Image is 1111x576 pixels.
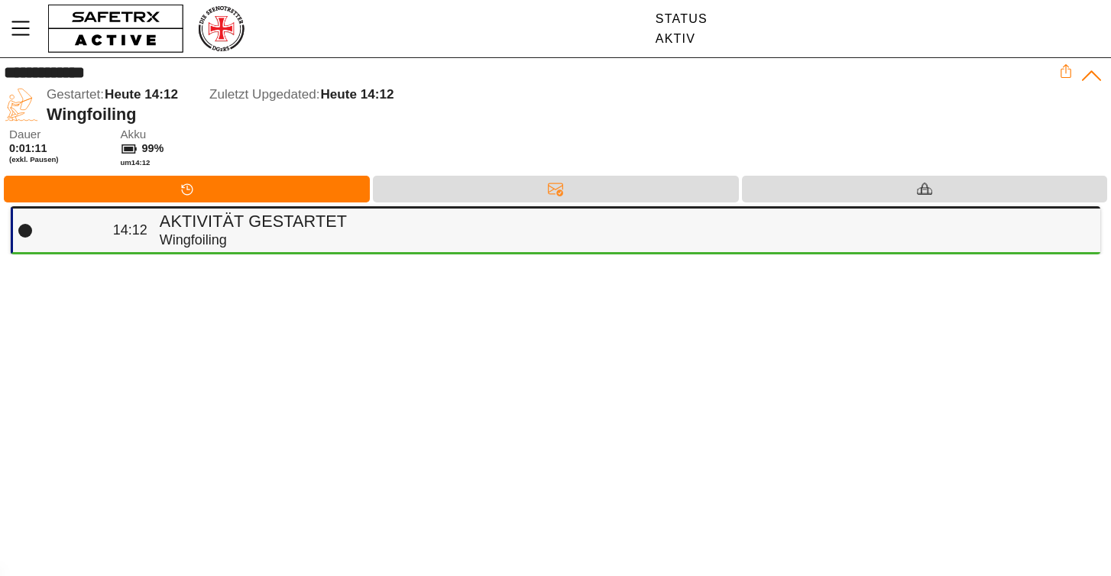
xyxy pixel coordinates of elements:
[742,176,1107,202] div: Ausrüstung
[141,142,164,154] span: 99%
[120,158,150,167] span: um 14:12
[656,32,708,46] div: Aktiv
[160,231,1088,249] div: Wingfoiling
[47,105,1059,125] div: Wingfoiling
[120,128,218,141] span: Akku
[160,212,1088,231] h4: Aktivität gestartet
[9,128,107,141] span: Dauer
[9,142,47,154] span: 0:01:11
[105,87,178,102] span: Heute 14:12
[4,87,39,122] img: WINGFOILING.svg
[4,176,370,202] div: Timeline
[47,87,104,102] span: Gestartet:
[917,181,932,196] img: Equipment_Black.svg
[656,12,708,26] div: Status
[196,4,245,53] img: RescueLogo.png
[320,87,394,102] span: Heute 14:12
[9,155,107,164] span: (exkl. Pausen)
[373,176,738,202] div: Nachrichten
[209,87,319,102] span: Zuletzt Upgedated:
[113,222,147,238] span: 14:12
